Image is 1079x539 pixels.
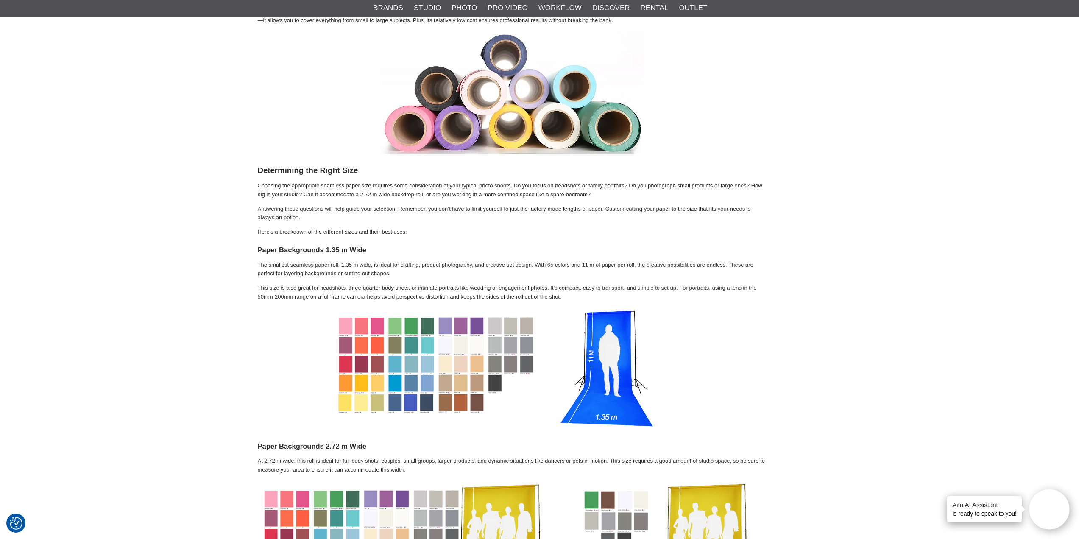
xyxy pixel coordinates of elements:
div: is ready to speak to you! [947,496,1022,522]
img: Revisit consent button [10,517,22,530]
p: The smallest seamless paper roll, 1.35 m wide, is ideal for crafting, product photography, and cr... [258,261,767,279]
a: Photo [452,3,477,14]
a: Rental [641,3,669,14]
p: At 2.72 m wide, this roll is ideal for full-body shots, couples, small groups, larger products, a... [258,457,767,475]
p: Here’s a breakdown of the different sizes and their best uses: [258,228,767,237]
h4: Paper Backgrounds 2.72 m Wide [258,441,767,451]
a: Studio [414,3,441,14]
h4: Paper Backgrounds 1.35 m Wide [258,245,767,255]
a: Pro Video [488,3,527,14]
a: Discover [592,3,630,14]
h3: Determining the Right Size [258,165,767,176]
a: Outlet [679,3,707,14]
p: Answering these questions will help guide your selection. Remember, you don’t have to limit yours... [258,205,767,223]
a: Workflow [538,3,582,14]
p: This size is also great for headshots, three-quarter body shots, or intimate portraits like weddi... [258,284,767,302]
img: Colorama Paper Background width 135 cm [258,307,767,430]
button: Consent Preferences [10,516,22,531]
img: Colorama and Manfrotto Paper Backgrounds [258,31,767,154]
h4: Aifo AI Assistant [952,500,1017,509]
p: Choosing the appropriate seamless paper size requires some consideration of your typical photo sh... [258,182,767,199]
a: Brands [373,3,403,14]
